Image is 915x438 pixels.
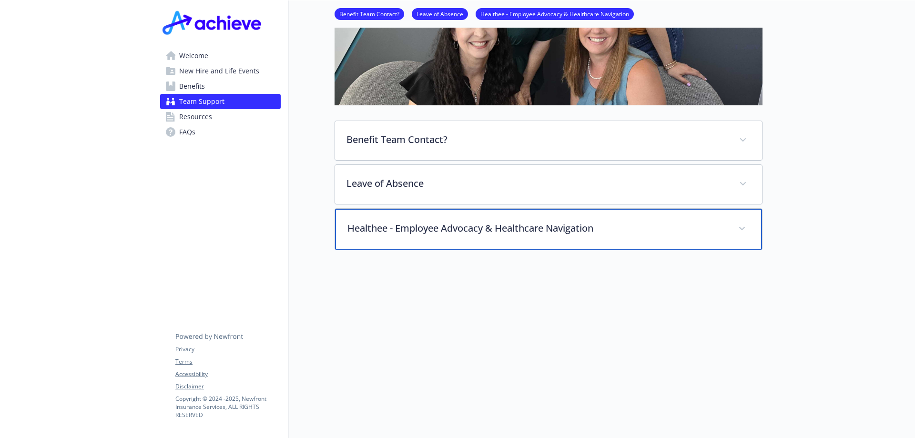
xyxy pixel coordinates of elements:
span: New Hire and Life Events [179,63,259,79]
span: Resources [179,109,212,124]
a: FAQs [160,124,281,140]
p: Copyright © 2024 - 2025 , Newfront Insurance Services, ALL RIGHTS RESERVED [175,395,280,419]
span: FAQs [179,124,195,140]
a: Welcome [160,48,281,63]
p: Healthee - Employee Advocacy & Healthcare Navigation [347,221,727,235]
a: Healthee - Employee Advocacy & Healthcare Navigation [476,9,634,18]
a: Accessibility [175,370,280,378]
div: Benefit Team Contact? [335,121,762,160]
p: Leave of Absence [346,176,728,191]
span: Welcome [179,48,208,63]
a: Benefit Team Contact? [335,9,404,18]
span: Team Support [179,94,224,109]
a: Privacy [175,345,280,354]
a: Terms [175,357,280,366]
a: Disclaimer [175,382,280,391]
span: Benefits [179,79,205,94]
a: Resources [160,109,281,124]
a: New Hire and Life Events [160,63,281,79]
a: Benefits [160,79,281,94]
div: Healthee - Employee Advocacy & Healthcare Navigation [335,209,762,250]
a: Team Support [160,94,281,109]
p: Benefit Team Contact? [346,132,728,147]
a: Leave of Absence [412,9,468,18]
div: Leave of Absence [335,165,762,204]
